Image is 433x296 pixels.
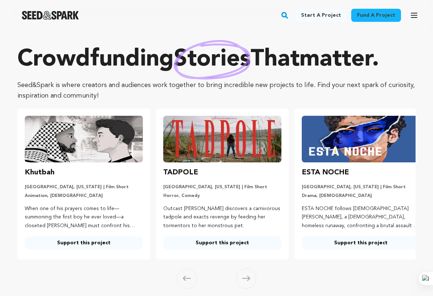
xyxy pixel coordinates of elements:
[163,167,198,178] h3: TADPOLE
[25,205,143,230] p: When one of his prayers comes to life—summoning the first boy he ever loved—a closeted [PERSON_NA...
[163,205,281,230] p: Outcast [PERSON_NAME] discovers a carnivorous tadpole and exacts revenge by feeding her tormentor...
[302,236,420,249] a: Support this project
[302,205,420,230] p: ESTA NOCHE follows [DEMOGRAPHIC_DATA] [PERSON_NAME], a [DEMOGRAPHIC_DATA], homeless runaway, conf...
[351,9,401,22] a: Fund a project
[163,236,281,249] a: Support this project
[17,45,416,74] p: Crowdfunding that .
[25,116,143,162] img: Khutbah image
[25,236,143,249] a: Support this project
[302,184,420,190] p: [GEOGRAPHIC_DATA], [US_STATE] | Film Short
[302,116,420,162] img: ESTA NOCHE image
[163,184,281,190] p: [GEOGRAPHIC_DATA], [US_STATE] | Film Short
[302,167,349,178] h3: ESTA NOCHE
[163,116,281,162] img: TADPOLE image
[174,40,250,80] img: hand sketched image
[17,80,416,101] p: Seed&Spark is where creators and audiences work together to bring incredible new projects to life...
[22,11,79,20] a: Seed&Spark Homepage
[22,11,79,20] img: Seed&Spark Logo Dark Mode
[25,184,143,190] p: [GEOGRAPHIC_DATA], [US_STATE] | Film Short
[295,9,347,22] a: Start a project
[302,193,420,199] p: Drama, [DEMOGRAPHIC_DATA]
[300,48,372,71] span: matter
[25,193,143,199] p: Animation, [DEMOGRAPHIC_DATA]
[25,167,55,178] h3: Khutbah
[163,193,281,199] p: Horror, Comedy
